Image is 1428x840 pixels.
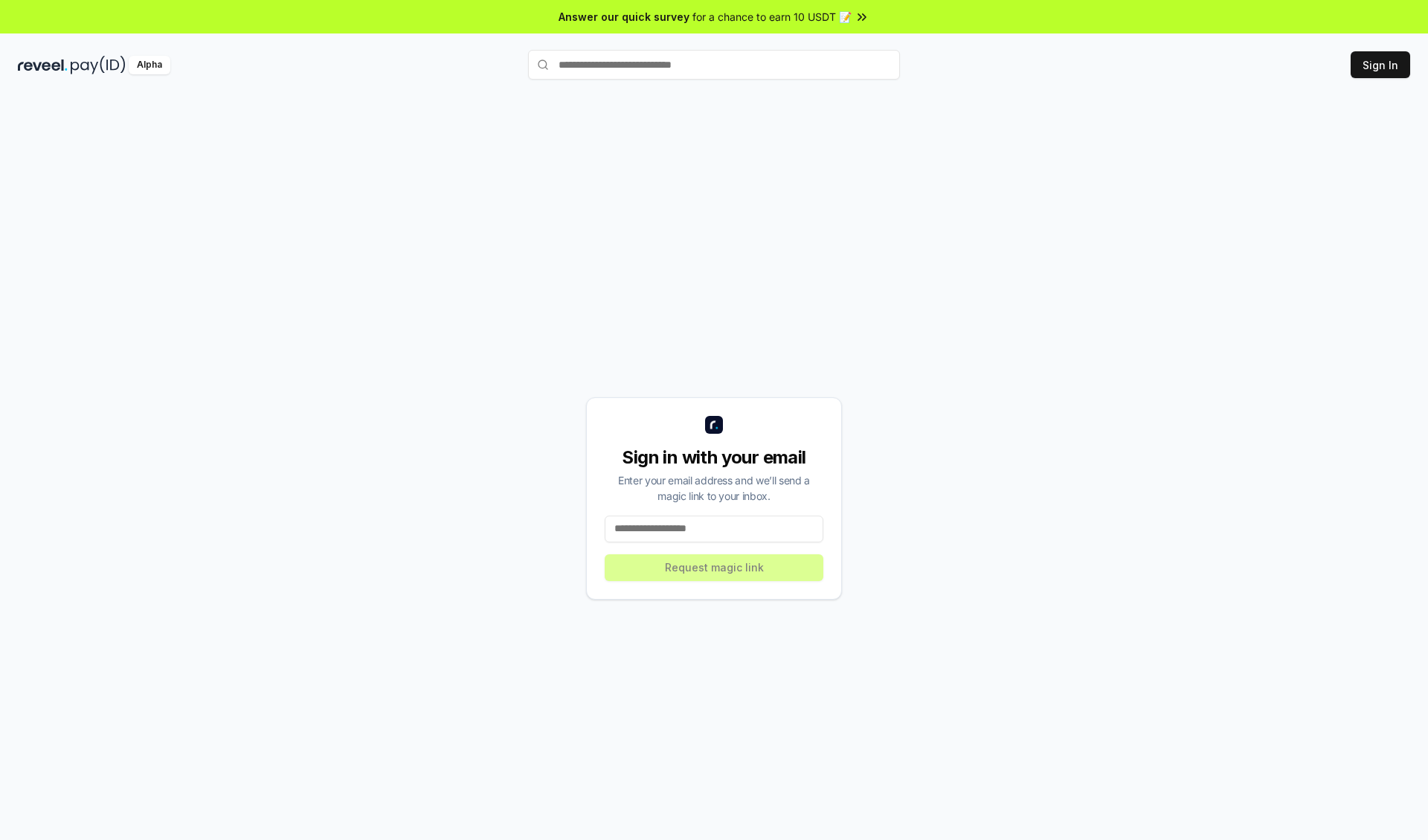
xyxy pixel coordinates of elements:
img: reveel_dark [18,56,68,74]
button: Sign In [1351,51,1410,78]
span: for a chance to earn 10 USDT 📝 [692,9,852,25]
span: Answer our quick survey [559,9,689,25]
div: Alpha [129,56,170,74]
div: Sign in with your email [605,446,823,469]
img: pay_id [71,56,126,74]
img: logo_small [705,416,723,434]
div: Enter your email address and we’ll send a magic link to your inbox. [605,472,823,504]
